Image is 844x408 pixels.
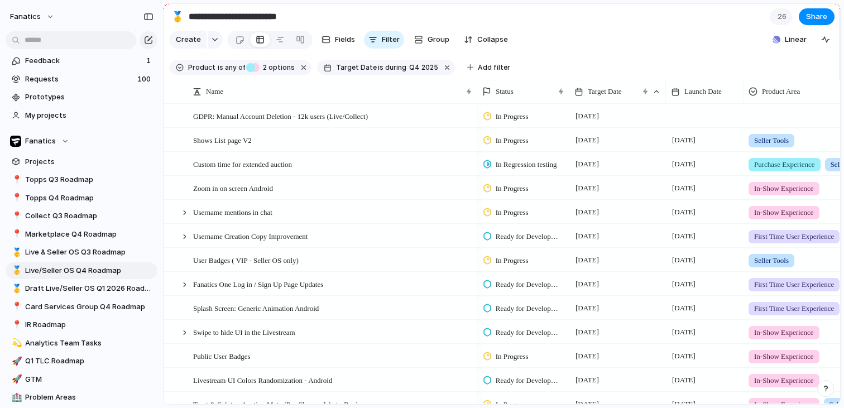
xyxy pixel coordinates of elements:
span: Group [428,34,449,45]
span: Collect Q3 Roadmap [25,210,154,222]
a: 📍Topps Q4 Roadmap [6,190,157,207]
span: [DATE] [573,373,602,387]
span: Topps Q3 Roadmap [25,174,154,185]
div: 📍 [12,228,20,241]
span: Share [806,11,827,22]
span: In Progress [496,183,529,194]
span: [DATE] [669,373,698,387]
a: 🏥Problem Areas [6,389,157,406]
span: Seller Tools [754,255,789,266]
span: Name [206,86,223,97]
div: 🥇 [171,9,184,24]
span: 2 [260,63,268,71]
div: 📍 [12,191,20,204]
span: Username Creation Copy Improvement [193,229,308,242]
span: [DATE] [573,301,602,315]
button: 📍 [10,174,21,185]
span: Q1 TLC Roadmap [25,356,154,367]
span: [DATE] [669,301,698,315]
span: My projects [25,110,154,121]
span: In-Show Experience [754,351,814,362]
button: 📍 [10,319,21,330]
span: Feedback [25,55,143,66]
span: Linear [785,34,807,45]
span: options [260,63,295,73]
a: Projects [6,153,157,170]
span: Product [188,63,215,73]
a: 🥇Draft Live/Seller OS Q1 2026 Roadmap [6,280,157,297]
span: In-Show Experience [754,207,814,218]
a: Prototypes [6,89,157,105]
span: Livestream UI Colors Randomization - Android [193,373,332,386]
button: 💫 [10,338,21,349]
span: Collapse [477,34,508,45]
span: Splash Screen: Generic Animation Android [193,301,319,314]
span: [DATE] [669,181,698,195]
span: Filter [382,34,400,45]
div: 🚀 [12,355,20,368]
span: Swipe to hide UI in the Livestream [193,325,295,338]
span: Ready for Development [496,327,560,338]
span: 26 [778,11,790,22]
button: 🥇 [10,265,21,276]
span: [DATE] [669,325,698,339]
a: 🥇Live/Seller OS Q4 Roadmap [6,262,157,279]
a: 📍Marketplace Q4 Roadmap [6,226,157,243]
button: Fanatics [6,133,157,150]
span: Live/Seller OS Q4 Roadmap [25,265,154,276]
span: during [383,63,406,73]
button: 📍 [10,210,21,222]
button: Share [799,8,835,25]
span: Purchase Experience [754,159,815,170]
span: Username mentions in chat [193,205,272,218]
a: 🥇Live & Seller OS Q3 Roadmap [6,244,157,261]
span: First Time User Experience [754,303,834,314]
span: 100 [137,74,153,85]
a: 📍IR Roadmap [6,316,157,333]
div: 🚀GTM [6,371,157,388]
span: Target Date [588,86,622,97]
span: Add filter [478,63,510,73]
span: [DATE] [573,277,602,291]
div: 🥇 [12,264,20,277]
button: 🚀 [10,356,21,367]
span: Projects [25,156,154,167]
span: First Time User Experience [754,279,834,290]
span: [DATE] [573,133,602,147]
span: In Regression testing [496,159,557,170]
span: Requests [25,74,134,85]
span: Live & Seller OS Q3 Roadmap [25,247,154,258]
span: IR Roadmap [25,319,154,330]
div: 📍Topps Q3 Roadmap [6,171,157,188]
span: Problem Areas [25,392,154,403]
span: In Progress [496,111,529,122]
span: Marketplace Q4 Roadmap [25,229,154,240]
span: Target Date [336,63,377,73]
span: fanatics [10,11,41,22]
span: [DATE] [573,253,602,267]
div: 📍 [12,319,20,332]
span: Prototypes [25,92,154,103]
span: Fanatics [25,136,56,147]
button: fanatics [5,8,60,26]
span: Fields [335,34,355,45]
span: Fanatics One Log in / Sign Up Page Updates [193,277,323,290]
a: 💫Analytics Team Tasks [6,335,157,352]
span: [DATE] [669,133,698,147]
div: 🏥 [12,391,20,404]
span: [DATE] [669,205,698,219]
span: Custom time for extended auction [193,157,292,170]
span: Topps Q4 Roadmap [25,193,154,204]
div: 🥇 [12,246,20,259]
span: Q4 2025 [409,63,438,73]
span: GDPR: Manual Account Deletion - 12k users (Live/Collect) [193,109,368,122]
span: [DATE] [669,349,698,363]
span: In Progress [496,255,529,266]
span: Status [496,86,514,97]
